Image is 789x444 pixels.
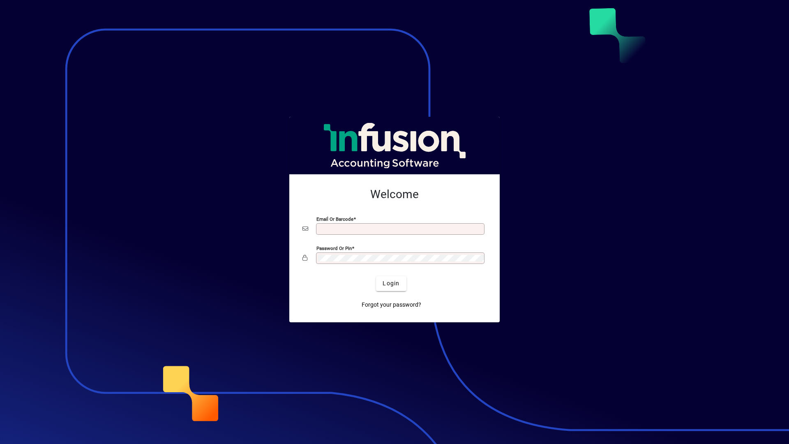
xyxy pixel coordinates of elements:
[383,279,399,288] span: Login
[376,276,406,291] button: Login
[358,298,424,312] a: Forgot your password?
[302,187,487,201] h2: Welcome
[316,245,352,251] mat-label: Password or Pin
[316,216,353,222] mat-label: Email or Barcode
[362,301,421,309] span: Forgot your password?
